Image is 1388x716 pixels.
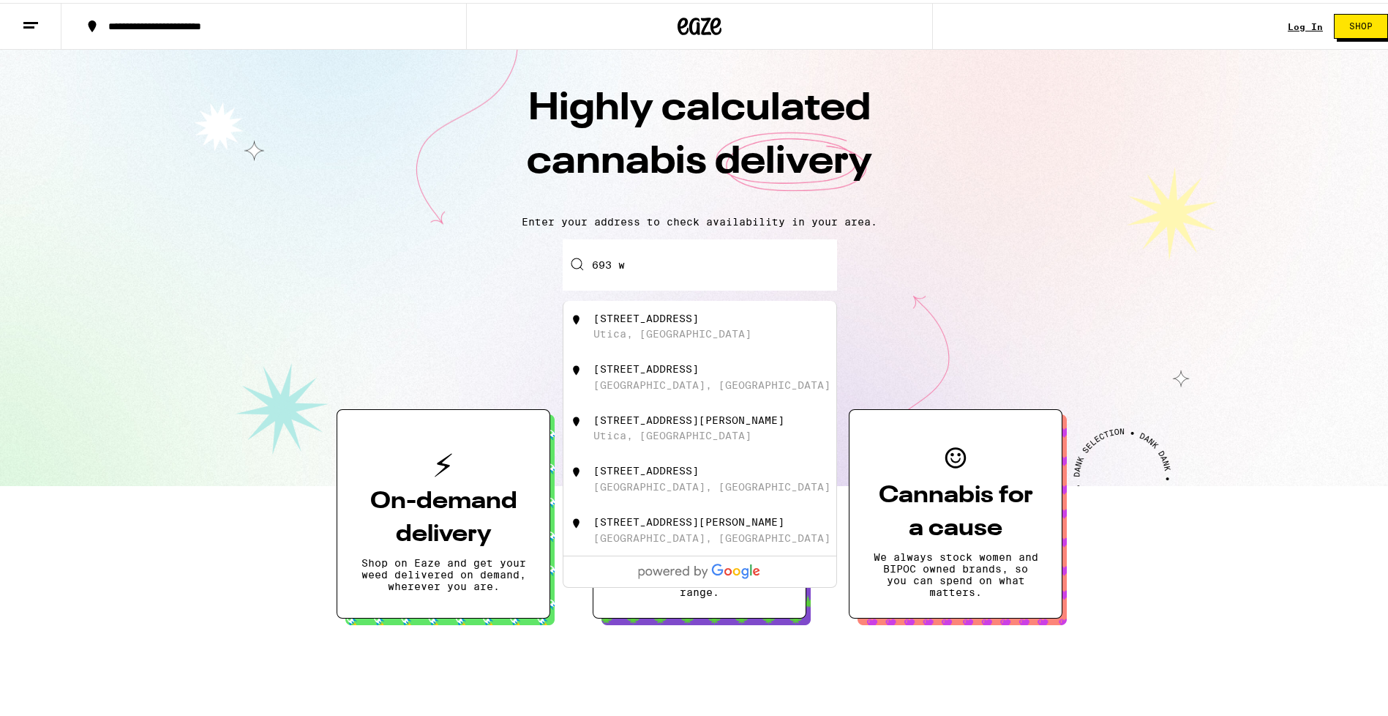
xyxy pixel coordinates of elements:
div: [STREET_ADDRESS][PERSON_NAME] [593,411,784,423]
p: Shop on Eaze and get your weed delivered on demand, wherever you are. [361,554,526,589]
div: [GEOGRAPHIC_DATA], [GEOGRAPHIC_DATA] [593,529,830,541]
p: Enter your address to check availability in your area. [15,213,1384,225]
div: [GEOGRAPHIC_DATA], [GEOGRAPHIC_DATA] [593,376,830,388]
div: Utica, [GEOGRAPHIC_DATA] [593,325,751,337]
h3: Cannabis for a cause [873,477,1038,542]
h1: Highly calculated cannabis delivery [443,80,956,201]
input: Enter your delivery address [563,236,837,288]
p: We always stock women and BIPOC owned brands, so you can spend on what matters. [873,548,1038,595]
img: 693 White Plains Road [569,360,584,375]
span: Shop [1349,19,1373,28]
div: [STREET_ADDRESS] [593,310,699,321]
span: Hi. Need any help? [9,10,105,22]
div: [STREET_ADDRESS] [593,360,699,372]
button: Shop [1334,11,1388,36]
div: [STREET_ADDRESS][PERSON_NAME] [593,513,784,525]
img: 693 William Street [569,411,584,426]
img: 693 West Edgar Road [569,513,584,528]
a: Log In [1288,19,1323,29]
div: [STREET_ADDRESS] [593,462,699,474]
h3: On-demand delivery [361,482,526,548]
div: Utica, [GEOGRAPHIC_DATA] [593,427,751,439]
img: 693 W River Rd [569,462,584,477]
button: On-demand deliveryShop on Eaze and get your weed delivered on demand, wherever you are. [337,406,550,616]
div: [GEOGRAPHIC_DATA], [GEOGRAPHIC_DATA] [593,478,830,490]
button: Cannabis for a causeWe always stock women and BIPOC owned brands, so you can spend on what matters. [849,406,1062,616]
img: 693 Windfall Road [569,310,584,324]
